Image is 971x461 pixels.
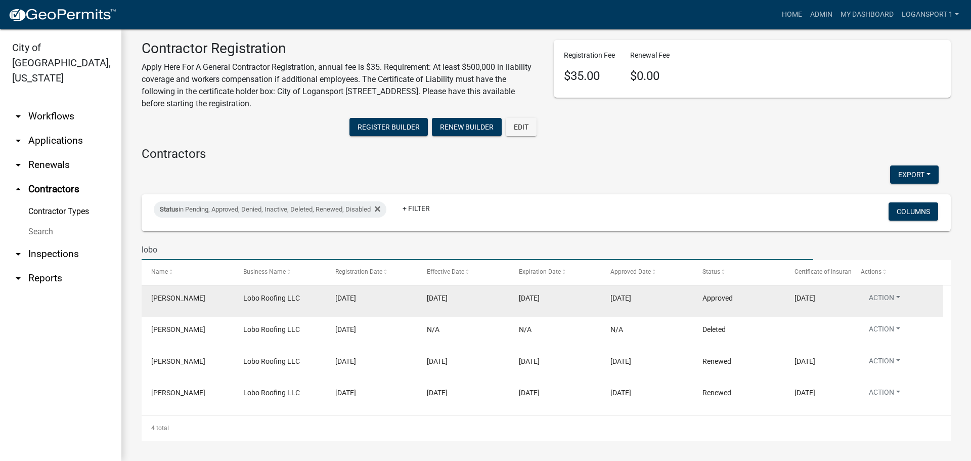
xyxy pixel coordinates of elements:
a: Admin [806,5,836,24]
i: arrow_drop_down [12,110,24,122]
span: 02/10/2026 [795,294,815,302]
a: My Dashboard [836,5,898,24]
span: 02/10/2025 [795,357,815,365]
i: arrow_drop_down [12,272,24,284]
span: 03/07/2025 [610,294,631,302]
p: Renewal Fee [630,50,670,61]
span: Francisco Chavez [151,294,205,302]
datatable-header-cell: Status [693,260,785,284]
span: 12/29/2023 [335,357,356,365]
span: 01/06/2025 [335,325,356,333]
i: arrow_drop_down [12,248,24,260]
button: Export [890,165,939,184]
span: Francisco Chavez [151,325,205,333]
span: 02/10/2024 [795,389,815,397]
h4: $35.00 [564,69,615,83]
span: Business Name [243,268,286,275]
span: Lobo Roofing LLC [243,325,300,333]
span: 03/17/2023 [610,389,631,397]
span: Actions [861,268,881,275]
span: Francisco Chavez [151,357,205,365]
span: Approved Date [610,268,651,275]
div: in Pending, Approved, Denied, Inactive, Deleted, Renewed, Disabled [154,201,386,218]
a: Logansport 1 [898,5,963,24]
span: N/A [427,325,439,333]
span: Lobo Roofing LLC [243,389,300,397]
span: Expiration Date [519,268,561,275]
button: Renew Builder [432,118,502,136]
span: 03/17/2023 [335,389,356,397]
div: 4 total [142,415,951,441]
h3: Contractor Registration [142,40,539,57]
a: + Filter [394,199,438,218]
span: Effective Date [427,268,464,275]
a: Home [778,5,806,24]
span: 01/23/2024 [610,357,631,365]
span: 02/10/2026 [519,294,540,302]
span: Deleted [702,325,726,333]
datatable-header-cell: Effective Date [417,260,509,284]
h4: $0.00 [630,69,670,83]
datatable-header-cell: Expiration Date [509,260,601,284]
span: Name [151,268,168,275]
span: 01/23/2024 [427,357,448,365]
i: arrow_drop_up [12,183,24,195]
span: Registration Date [335,268,382,275]
span: Francisco Chavez [151,389,205,397]
span: Lobo Roofing LLC [243,357,300,365]
datatable-header-cell: Name [142,260,234,284]
button: Action [861,387,908,402]
p: Apply Here For A General Contractor Registration, annual fee is $35. Requirement: At least $500,0... [142,61,539,110]
span: Certificate of Insurance Expiration [795,268,887,275]
span: Lobo Roofing LLC [243,294,300,302]
span: 12/31/2023 [519,389,540,397]
span: Renewed [702,389,731,397]
button: Columns [889,202,938,221]
h4: Contractors [142,147,951,161]
button: Action [861,292,908,307]
i: arrow_drop_down [12,159,24,171]
span: Status [702,268,720,275]
datatable-header-cell: Actions [851,260,943,284]
i: arrow_drop_down [12,135,24,147]
span: N/A [519,325,532,333]
button: Action [861,356,908,370]
datatable-header-cell: Business Name [234,260,326,284]
span: 12/31/2024 [519,357,540,365]
span: 02/18/2025 [335,294,356,302]
span: 01/02/2023 [427,389,448,397]
span: Renewed [702,357,731,365]
input: Search for contractors [142,239,813,260]
span: Status [160,205,179,213]
span: N/A [610,325,623,333]
datatable-header-cell: Certificate of Insurance Expiration [785,260,852,284]
button: Action [861,324,908,339]
span: Approved [702,294,733,302]
p: Registration Fee [564,50,615,61]
datatable-header-cell: Approved Date [601,260,693,284]
button: Edit [506,118,537,136]
button: Register Builder [349,118,428,136]
span: 03/07/2025 [427,294,448,302]
datatable-header-cell: Registration Date [325,260,417,284]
